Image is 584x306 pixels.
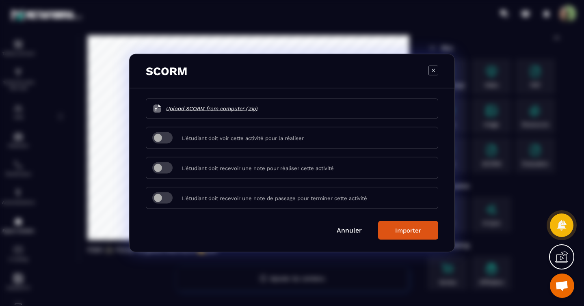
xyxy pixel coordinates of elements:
[378,221,438,240] button: Importer
[182,195,367,201] label: L'étudiant doit recevoir une note de passage pour terminer cette activité
[182,135,304,141] label: L'étudiant doit voir cette activité pour la réaliser
[395,227,421,234] div: Importer
[146,65,187,78] h3: SCORM
[166,105,257,113] span: Upload SCORM from computer (.zip)
[152,104,162,114] img: upload
[337,226,362,234] a: Annuler
[182,165,334,171] label: L'étudiant doit recevoir une note pour réaliser cette activité
[550,274,574,298] div: Ouvrir le chat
